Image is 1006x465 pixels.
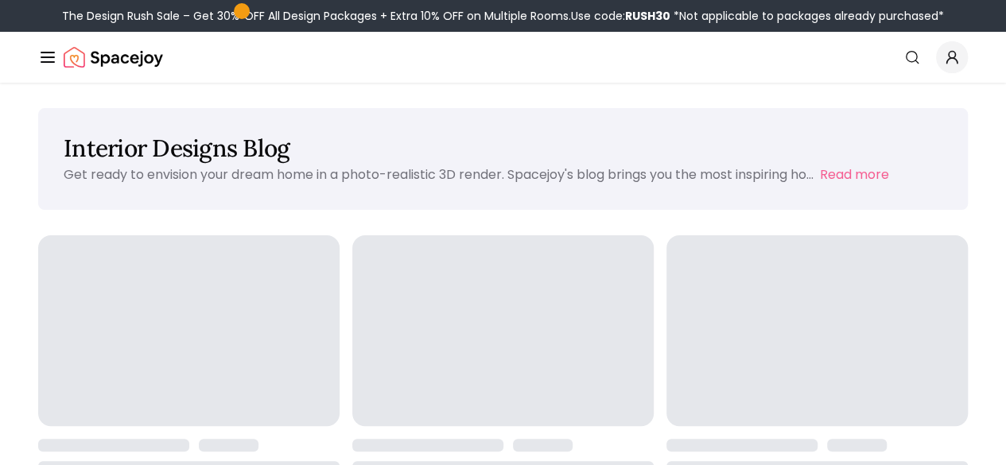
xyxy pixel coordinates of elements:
div: The Design Rush Sale – Get 30% OFF All Design Packages + Extra 10% OFF on Multiple Rooms. [62,8,944,24]
span: *Not applicable to packages already purchased* [670,8,944,24]
a: Spacejoy [64,41,163,73]
b: RUSH30 [625,8,670,24]
h1: Interior Designs Blog [64,134,942,162]
p: Get ready to envision your dream home in a photo-realistic 3D render. Spacejoy's blog brings you ... [64,165,814,184]
span: Use code: [571,8,670,24]
nav: Global [38,32,968,83]
img: Spacejoy Logo [64,41,163,73]
button: Read more [820,165,889,184]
